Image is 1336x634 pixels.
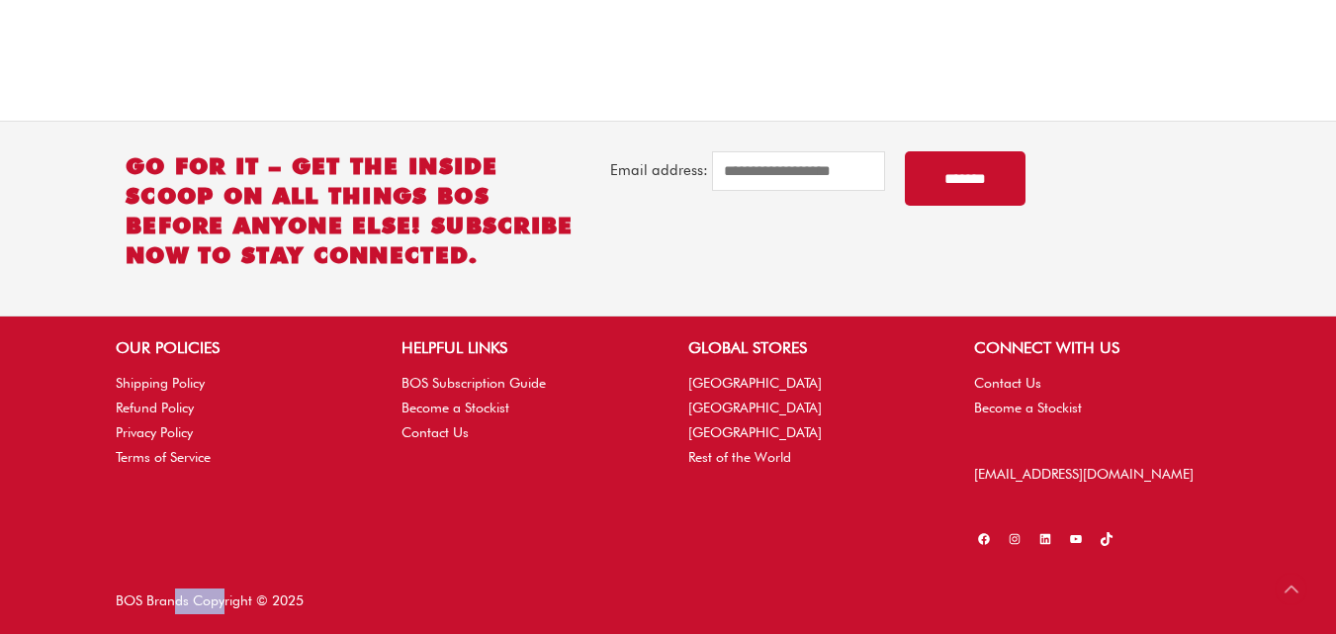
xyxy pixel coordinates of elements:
[401,400,509,415] a: Become a Stockist
[401,371,648,446] nav: HELPFUL LINKS
[688,371,935,471] nav: GLOBAL STORES
[116,375,205,391] a: Shipping Policy
[974,336,1220,360] h2: CONNECT WITH US
[126,151,590,270] h2: Go for it – get the inside scoop on all things BOS before anyone else! Subscribe now to stay conn...
[116,449,211,465] a: Terms of Service
[401,336,648,360] h2: HELPFUL LINKS
[688,449,791,465] a: Rest of the World
[974,400,1082,415] a: Become a Stockist
[401,375,546,391] a: BOS Subscription Guide
[96,589,668,614] div: BOS Brands Copyright © 2025
[974,371,1220,420] nav: CONNECT WITH US
[401,424,469,440] a: Contact Us
[116,400,194,415] a: Refund Policy
[116,424,193,440] a: Privacy Policy
[116,336,362,360] h2: OUR POLICIES
[688,400,822,415] a: [GEOGRAPHIC_DATA]
[688,424,822,440] a: [GEOGRAPHIC_DATA]
[974,466,1194,482] a: [EMAIL_ADDRESS][DOMAIN_NAME]
[610,161,708,179] label: Email address:
[688,375,822,391] a: [GEOGRAPHIC_DATA]
[688,336,935,360] h2: GLOBAL STORES
[116,371,362,471] nav: OUR POLICIES
[974,375,1041,391] a: Contact Us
